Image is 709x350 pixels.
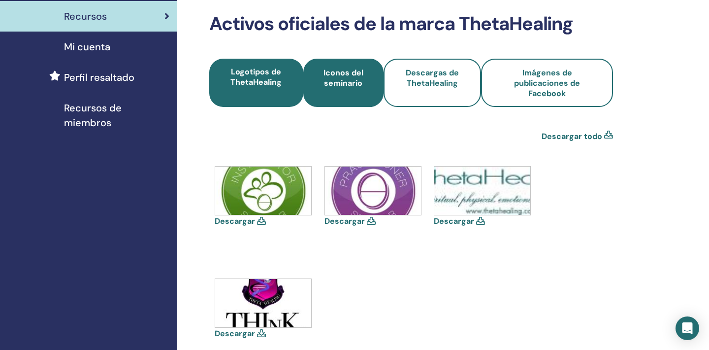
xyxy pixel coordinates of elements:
span: Logotipos de ThetaHealing [230,67,282,87]
span: Recursos de miembros [64,101,169,130]
span: Iconos del seminario [317,68,370,99]
a: Descargas de ThetaHealing [384,59,482,107]
span: Imágenes de publicaciones de Facebook [514,68,580,99]
span: Mi cuenta [64,39,110,54]
img: thetahealing-logo-a-copy.jpg [434,167,530,215]
a: Imágenes de publicaciones de Facebook [481,59,613,107]
span: Perfil resaltado [64,70,134,85]
a: Descargar [324,216,365,226]
a: Descargar [215,216,255,226]
img: think-shield.jpg [215,279,311,327]
img: icons-instructor.jpg [215,167,311,215]
span: Descargas de ThetaHealing [406,68,459,88]
a: Descargar [434,216,474,226]
div: Open Intercom Messenger [676,316,699,340]
span: Recursos [64,9,107,24]
a: Descargar todo [542,131,602,142]
img: icons-practitioner.jpg [325,167,421,215]
a: Logotipos de ThetaHealing [209,59,303,107]
h2: Activos oficiales de la marca ThetaHealing [209,13,613,35]
a: Descargar [215,328,255,339]
a: Iconos del seminario [303,59,384,107]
